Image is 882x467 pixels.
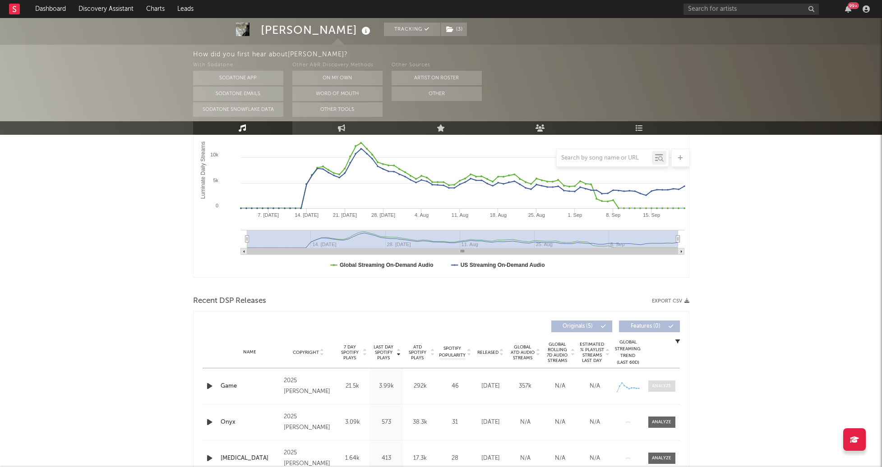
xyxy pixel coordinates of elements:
[619,320,680,332] button: Features(0)
[338,344,362,361] span: 7 Day Spotify Plays
[580,418,610,427] div: N/A
[568,212,582,218] text: 1. Sep
[580,454,610,463] div: N/A
[372,382,401,391] div: 3.99k
[406,454,435,463] div: 17.3k
[292,87,383,101] button: Word Of Mouth
[392,71,482,85] button: Artist on Roster
[293,350,319,355] span: Copyright
[221,349,280,356] div: Name
[338,418,367,427] div: 3.09k
[193,60,283,71] div: With Sodatone
[372,344,396,361] span: Last Day Spotify Plays
[551,320,612,332] button: Originals(5)
[643,212,660,218] text: 15. Sep
[476,454,506,463] div: [DATE]
[476,382,506,391] div: [DATE]
[284,375,333,397] div: 2025 [PERSON_NAME]
[406,344,429,361] span: ATD Spotify Plays
[194,97,689,277] svg: Luminate Daily Consumption
[193,296,266,307] span: Recent DSP Releases
[258,212,279,218] text: 7. [DATE]
[284,412,333,433] div: 2025 [PERSON_NAME]
[545,418,575,427] div: N/A
[414,212,428,218] text: 4. Aug
[460,262,545,268] text: US Streaming On-Demand Audio
[340,262,434,268] text: Global Streaming On-Demand Audio
[392,60,482,71] div: Other Sources
[371,212,395,218] text: 28. [DATE]
[193,71,283,85] button: Sodatone App
[295,212,319,218] text: 14. [DATE]
[439,345,466,359] span: Spotify Popularity
[451,212,468,218] text: 11. Aug
[221,454,280,463] a: [MEDICAL_DATA]
[213,178,218,183] text: 5k
[441,23,467,36] button: (3)
[580,382,610,391] div: N/A
[292,71,383,85] button: On My Own
[406,382,435,391] div: 292k
[338,382,367,391] div: 21.5k
[261,23,373,37] div: [PERSON_NAME]
[845,5,851,13] button: 99+
[372,418,401,427] div: 573
[545,454,575,463] div: N/A
[510,344,535,361] span: Global ATD Audio Streams
[439,454,471,463] div: 28
[614,339,642,366] div: Global Streaming Trend (Last 60D)
[510,382,540,391] div: 357k
[477,350,499,355] span: Released
[683,4,819,15] input: Search for artists
[545,382,575,391] div: N/A
[215,203,218,208] text: 0
[439,382,471,391] div: 46
[557,324,599,329] span: Originals ( 5 )
[580,342,605,363] span: Estimated % Playlist Streams Last Day
[338,454,367,463] div: 1.64k
[510,454,540,463] div: N/A
[528,212,545,218] text: 25. Aug
[221,382,280,391] a: Game
[333,212,357,218] text: 21. [DATE]
[193,87,283,101] button: Sodatone Emails
[848,2,859,9] div: 99 +
[292,102,383,117] button: Other Tools
[221,418,280,427] a: Onyx
[372,454,401,463] div: 413
[292,60,383,71] div: Other A&R Discovery Methods
[392,87,482,101] button: Other
[545,342,570,363] span: Global Rolling 7D Audio Streams
[439,418,471,427] div: 31
[406,418,435,427] div: 38.3k
[606,212,620,218] text: 8. Sep
[510,418,540,427] div: N/A
[193,102,283,117] button: Sodatone Snowflake Data
[199,142,206,199] text: Luminate Daily Streams
[489,212,506,218] text: 18. Aug
[440,23,467,36] span: ( 3 )
[476,418,506,427] div: [DATE]
[652,298,689,304] button: Export CSV
[625,324,666,329] span: Features ( 0 )
[557,155,652,162] input: Search by song name or URL
[384,23,440,36] button: Tracking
